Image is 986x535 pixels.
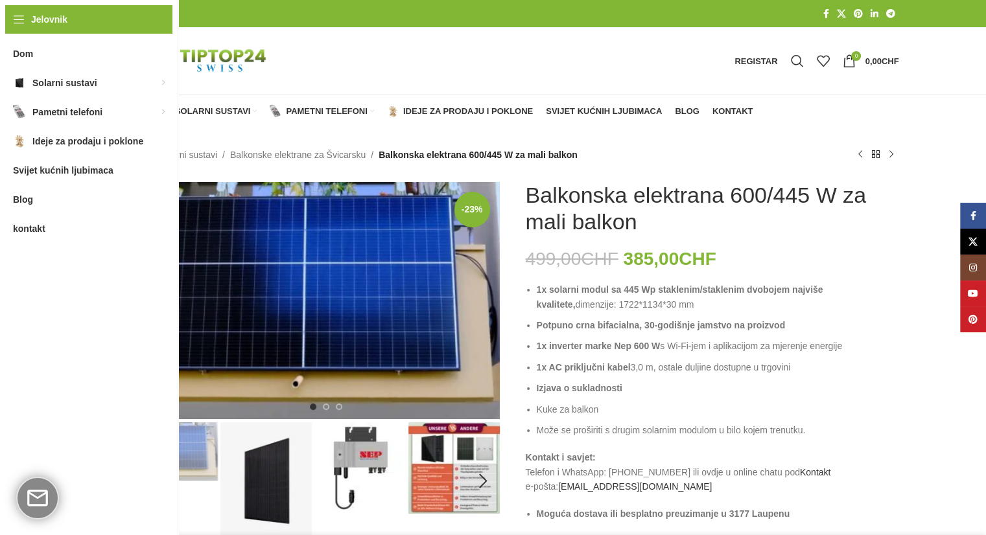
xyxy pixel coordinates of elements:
[408,422,500,514] img: Balkonska elektrana 600/445 W za mali balkon – Slika 4
[526,452,596,462] font: Kontakt i savjet:
[575,299,694,310] font: dimenzije: 1722*1134*30 mm
[159,98,257,124] a: Solarni sustavi
[850,5,867,23] a: Veza na Pinterest
[379,150,578,160] font: Balkonska elektrana 600/445 W za mali balkon
[546,98,662,124] a: Svijet kućnih ljubimaca
[467,465,500,497] div: Next slide
[313,422,407,514] div: 3 / 8
[32,107,102,117] font: Pametni telefoni
[13,165,113,176] font: Svijet kućnih ljubimaca
[407,422,501,514] div: 4 / 8
[537,425,806,435] font: Može se proširiti s drugim solarnim modulom u bilo kojem trenutku.
[537,404,599,415] font: Kuke za balkon
[270,98,373,124] a: Pametni telefoni
[537,508,790,519] font: Moguća dostava ili besplatno preuzimanje u 3177 Laupenu
[960,229,986,255] a: X Društvena poveznica
[314,422,406,514] img: Balkonska elektrana 600/445 W za mali balkon – Slika 3
[175,106,251,116] font: Solarni sustavi
[126,182,500,419] img: 1 modul
[728,48,784,74] a: Registar
[537,320,642,330] font: Potpuno crna bifacialna,
[836,48,905,74] a: 0 0,00CHF
[125,182,501,419] div: 1 / 8
[286,106,367,116] font: Pametni telefoni
[865,56,881,66] font: 0,00
[675,106,699,116] font: Blog
[32,136,143,146] font: Ideje za prodaju i poklone
[387,98,533,124] a: Ideje za prodaju i poklone
[960,280,986,306] a: Veza na društvene mreže YouTube
[882,5,899,23] a: Veza na društvene mreže u Telegramu
[734,56,777,66] font: Registar
[13,106,26,119] img: Pametni telefoni
[13,76,26,89] img: Solarni sustavi
[660,341,842,351] font: s Wi-Fi-jem i aplikacijom za mjerenje energije
[336,404,342,410] li: Go to slide 3
[462,204,483,214] font: -23%
[387,106,399,117] img: Ideje za prodaju i poklone
[270,106,281,117] img: Pametni telefoni
[623,249,679,269] font: 385,00
[537,341,661,351] font: 1x inverter marke Nep 600 W
[13,135,26,148] img: Ideje za prodaju i poklone
[712,98,753,124] a: kontakt
[882,56,899,66] font: CHF
[679,249,716,269] font: CHF
[158,148,217,162] a: Solarni sustavi
[526,467,800,477] font: Telefon i WhatsApp: [PHONE_NUMBER] ili ovdje u online chatu pod
[675,98,699,124] a: Blog
[13,49,33,59] font: Dom
[230,148,366,162] a: Balkonske elektrane za Švicarsku
[960,306,986,332] a: Veza na Pinterest
[581,249,618,269] font: CHF
[558,481,712,492] font: [EMAIL_ADDRESS][DOMAIN_NAME]
[630,362,790,372] font: 3,0 m, ostale duljine dostupne u trgovini
[819,5,833,23] a: Veza na društvene mreže Facebook
[854,52,858,59] font: 0
[526,249,581,269] font: 499,00
[310,404,316,410] li: Go to slide 1
[884,147,899,163] a: Sljedeći proizvod
[32,78,97,88] font: Solarni sustavi
[867,5,882,23] a: LinkedIn društvena poveznica
[810,48,836,74] div: Moja lista želja
[126,55,288,65] a: Logotip web-stranice
[526,183,866,234] font: Balkonska elektrana 600/445 W za mali balkon
[120,98,760,124] div: Glavna navigacija
[712,106,753,116] font: kontakt
[537,383,622,393] font: Izjava o sukladnosti
[852,147,868,163] a: Prethodni proizvod
[526,481,559,492] font: e-pošta:
[403,106,533,116] font: Ideje za prodaju i poklone
[126,148,578,162] nav: Putna mrvica
[800,467,830,477] a: Kontakt
[537,362,631,372] font: 1x AC priključni kabel
[158,150,217,160] font: Solarni sustavi
[960,203,986,229] a: Veza na društvene mreže Facebook
[546,106,662,116] font: Svijet kućnih ljubimaca
[323,404,329,410] li: Go to slide 2
[31,14,67,25] font: Jelovnik
[13,223,45,234] font: kontakt
[644,320,785,330] font: 30-godišnje jamstvo na proizvod
[784,48,810,74] a: Pretraživanje
[537,284,823,309] font: 1x solarni modul sa 445 Wp staklenim/staklenim dvobojem najviše kvalitete,
[960,255,986,280] a: Link na društvene mreže Instagram
[833,5,850,23] a: X Društvena poveznica
[13,194,33,205] font: Blog
[230,150,366,160] font: Balkonske elektrane za Švicarsku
